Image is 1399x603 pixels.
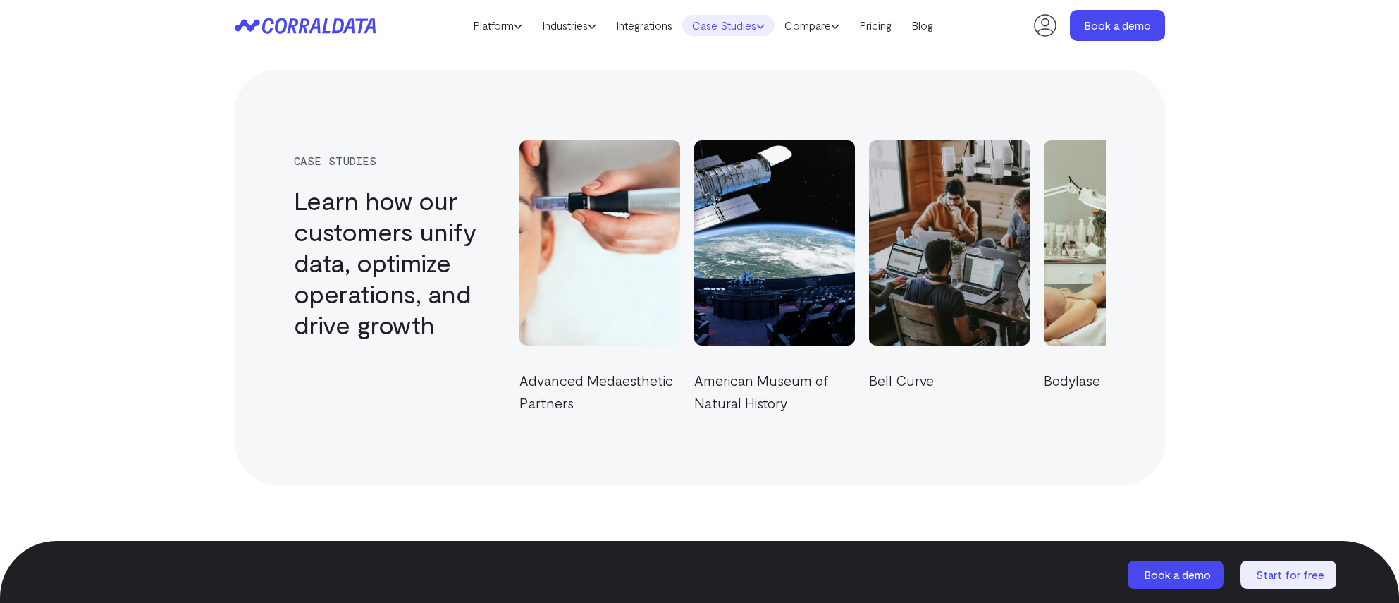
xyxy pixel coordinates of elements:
[691,369,852,414] p: American Museum of Natural History
[1070,10,1165,41] a: Book a demo
[1144,568,1211,581] span: Book a demo
[866,369,1027,391] p: Bell Curve
[294,185,495,340] h3: Learn how our customers unify data, optimize operations, and drive growth
[517,369,677,414] p: Advanced Medaesthetic Partners
[901,15,943,36] a: Blog
[775,15,849,36] a: Compare
[463,15,532,36] a: Platform
[1041,369,1202,391] p: Bodylase
[1256,568,1324,581] span: Start for free
[849,15,901,36] a: Pricing
[1128,561,1226,589] a: Book a demo
[294,154,495,167] div: case studies
[1240,561,1339,589] a: Start for free
[532,15,606,36] a: Industries
[606,15,682,36] a: Integrations
[682,15,775,36] a: Case Studies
